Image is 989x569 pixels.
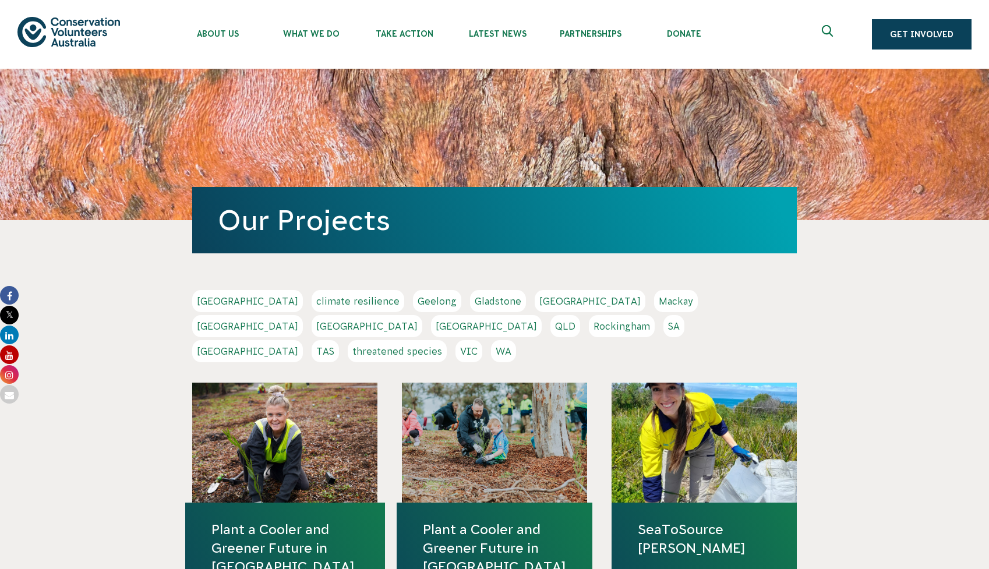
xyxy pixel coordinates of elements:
a: SA [663,315,684,337]
a: Geelong [413,290,461,312]
a: climate resilience [312,290,404,312]
span: Donate [637,29,730,38]
a: [GEOGRAPHIC_DATA] [192,290,303,312]
a: Our Projects [218,204,390,236]
a: [GEOGRAPHIC_DATA] [431,315,542,337]
a: Rockingham [589,315,655,337]
a: Gladstone [470,290,526,312]
span: Take Action [358,29,451,38]
a: [GEOGRAPHIC_DATA] [535,290,645,312]
span: Expand search box [822,25,836,44]
a: [GEOGRAPHIC_DATA] [192,340,303,362]
img: logo.svg [17,17,120,47]
a: [GEOGRAPHIC_DATA] [192,315,303,337]
a: threatened species [348,340,447,362]
a: VIC [455,340,482,362]
span: Latest News [451,29,544,38]
span: What We Do [264,29,358,38]
button: Expand search box Close search box [815,20,843,48]
a: WA [491,340,516,362]
span: Partnerships [544,29,637,38]
a: QLD [550,315,580,337]
a: [GEOGRAPHIC_DATA] [312,315,422,337]
span: About Us [171,29,264,38]
a: TAS [312,340,339,362]
a: Get Involved [872,19,972,50]
a: SeaToSource [PERSON_NAME] [638,520,771,557]
a: Mackay [654,290,698,312]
